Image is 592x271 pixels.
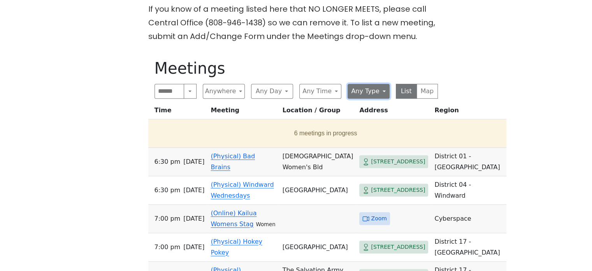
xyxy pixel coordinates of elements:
[183,185,204,196] span: [DATE]
[279,148,357,176] td: [DEMOGRAPHIC_DATA] Women's Bld
[155,213,181,224] span: 7:00 PM
[431,176,506,205] td: District 04 - Windward
[299,84,341,99] button: Any Time
[155,156,181,167] span: 6:30 PM
[371,157,425,166] span: [STREET_ADDRESS]
[211,181,274,199] a: (Physical) Windward Wednesdays
[371,242,425,252] span: [STREET_ADDRESS]
[183,242,204,253] span: [DATE]
[151,122,500,144] button: 6 meetings in progress
[279,105,357,119] th: Location / Group
[184,84,196,99] button: Search
[371,214,386,223] span: Zoom
[348,84,390,99] button: Any Type
[396,84,417,99] button: List
[211,238,262,256] a: (Physical) Hokey Pokey
[148,105,208,119] th: Time
[356,105,431,119] th: Address
[155,59,438,78] h1: Meetings
[183,156,204,167] span: [DATE]
[211,209,256,228] a: (Online) Kailua Womens Stag
[256,221,275,227] small: Women
[416,84,438,99] button: Map
[431,205,506,233] td: Cyberspace
[279,233,357,262] td: [GEOGRAPHIC_DATA]
[183,213,204,224] span: [DATE]
[207,105,279,119] th: Meeting
[203,84,245,99] button: Anywhere
[431,233,506,262] td: District 17 - [GEOGRAPHIC_DATA]
[155,185,181,196] span: 6:30 PM
[431,105,506,119] th: Region
[251,84,293,99] button: Any Day
[211,152,255,171] a: (Physical) Bad Brains
[431,148,506,176] td: District 01 - [GEOGRAPHIC_DATA]
[279,176,357,205] td: [GEOGRAPHIC_DATA]
[155,84,184,99] input: Search
[155,242,181,253] span: 7:00 PM
[371,185,425,195] span: [STREET_ADDRESS]
[148,2,444,43] p: If you know of a meeting listed here that NO LONGER MEETS, please call Central Office (808-946-14...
